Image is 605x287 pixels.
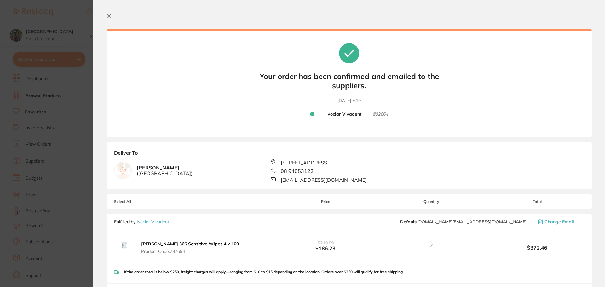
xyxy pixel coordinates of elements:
b: Default [400,219,416,225]
span: $219.09 [318,240,334,246]
p: Fulfilled by [114,219,169,224]
span: Total [490,199,584,204]
span: 08 94053122 [281,168,314,174]
img: empty.jpg [114,162,131,179]
b: [PERSON_NAME] [137,165,193,176]
b: Your order has been confirmed and emailed to the suppliers. [255,72,444,90]
span: Quantity [373,199,490,204]
p: If the order total is below $250, freight charges will apply—ranging from $10 to $15 depending on... [124,270,404,274]
button: [PERSON_NAME] 366 Sensitive Wipes 4 x 100 Product Code:737694 [139,241,241,254]
span: Price [279,199,372,204]
b: $186.23 [279,240,372,251]
span: orders.au@ivoclar.com [400,219,528,224]
b: Ivoclar Vivadent [326,112,361,117]
button: Change Email [536,219,584,225]
a: Ivoclar Vivadent [137,219,169,225]
b: $372.46 [490,245,584,250]
span: [EMAIL_ADDRESS][DOMAIN_NAME] [281,177,367,183]
b: [PERSON_NAME] 366 Sensitive Wipes 4 x 100 [141,241,239,247]
span: ( [GEOGRAPHIC_DATA] ) [137,170,193,176]
span: [STREET_ADDRESS] [281,160,329,165]
span: Select All [114,199,177,204]
b: Deliver To [114,150,584,159]
span: Product Code: 737694 [141,249,239,254]
img: MHNqbTY1aQ [114,235,134,255]
span: Change Email [544,219,574,224]
small: # 92664 [373,112,388,117]
span: 2 [430,243,433,248]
